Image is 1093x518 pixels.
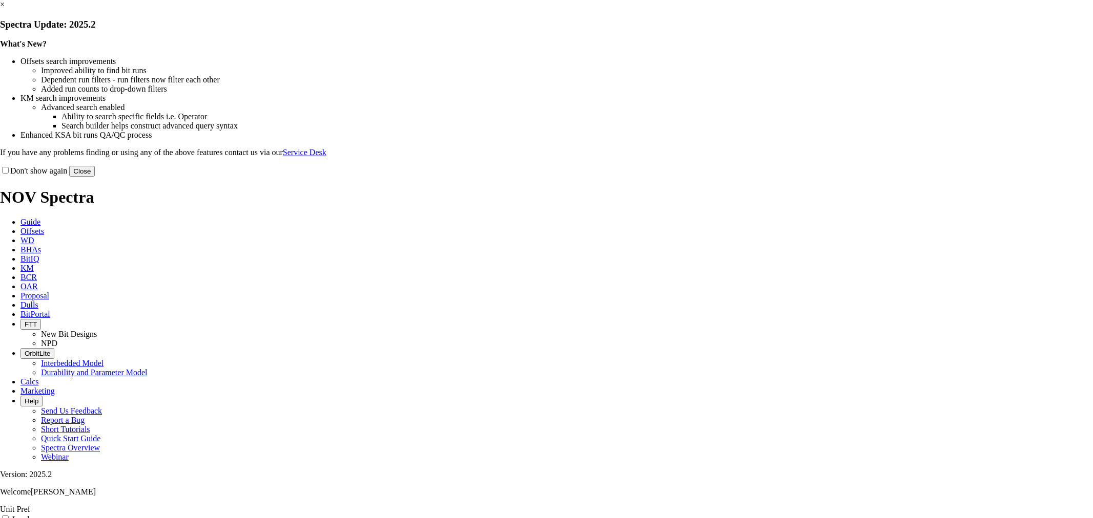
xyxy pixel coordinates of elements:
[20,57,1093,66] li: Offsets search improvements
[20,245,41,254] span: BHAs
[31,487,96,496] span: [PERSON_NAME]
[2,167,9,174] input: Don't show again
[20,131,1093,140] li: Enhanced KSA bit runs QA/QC process
[20,386,55,395] span: Marketing
[20,273,37,282] span: BCR
[41,330,97,338] a: New Bit Designs
[20,236,34,245] span: WD
[41,416,85,424] a: Report a Bug
[69,166,95,177] button: Close
[41,359,104,368] a: Interbedded Model
[20,377,39,386] span: Calcs
[41,452,69,461] a: Webinar
[20,291,49,300] span: Proposal
[41,103,1093,112] li: Advanced search enabled
[283,148,326,157] a: Service Desk
[61,121,1093,131] li: Search builder helps construct advanced query syntax
[41,84,1093,94] li: Added run counts to drop-down filters
[61,112,1093,121] li: Ability to search specific fields i.e. Operator
[20,227,44,235] span: Offsets
[41,368,148,377] a: Durability and Parameter Model
[20,310,50,318] span: BitPortal
[41,425,90,434] a: Short Tutorials
[25,397,38,405] span: Help
[41,443,100,452] a: Spectra Overview
[20,254,39,263] span: BitIQ
[20,94,1093,103] li: KM search improvements
[41,75,1093,84] li: Dependent run filters - run filters now filter each other
[25,320,37,328] span: FTT
[41,339,57,348] a: NPD
[20,300,38,309] span: Dulls
[25,350,50,357] span: OrbitLite
[41,66,1093,75] li: Improved ability to find bit runs
[20,218,40,226] span: Guide
[41,406,102,415] a: Send Us Feedback
[20,282,38,291] span: OAR
[41,434,100,443] a: Quick Start Guide
[20,264,34,272] span: KM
